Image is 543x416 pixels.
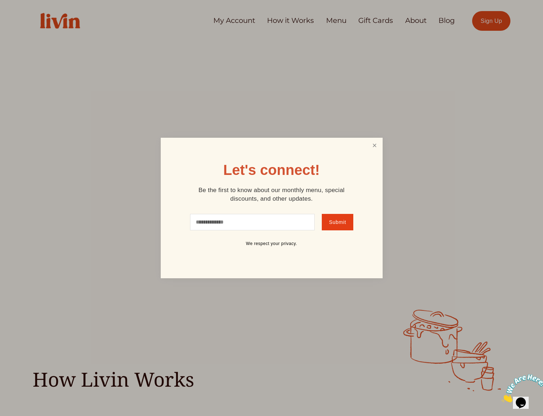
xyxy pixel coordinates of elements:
[223,163,320,177] h1: Let's connect!
[499,371,543,405] iframe: chat widget
[322,214,353,230] button: Submit
[329,219,346,225] span: Submit
[368,139,381,152] a: Close
[3,3,47,31] img: Chat attention grabber
[186,241,358,247] p: We respect your privacy.
[186,186,358,203] p: Be the first to know about our monthly menu, special discounts, and other updates.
